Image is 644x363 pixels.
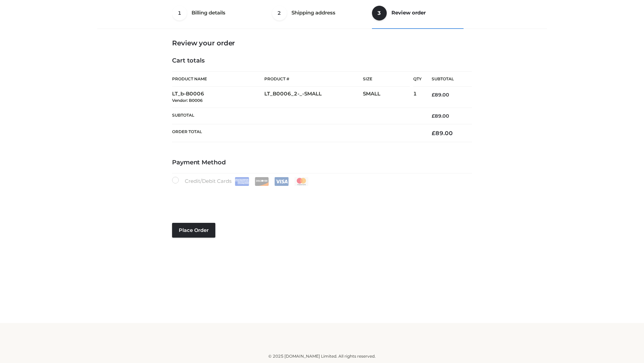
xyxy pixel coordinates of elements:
img: Visa [274,177,289,186]
bdi: 89.00 [432,113,449,119]
h3: Review your order [172,39,472,47]
bdi: 89.00 [432,130,453,136]
td: LT_B0006_2-_-SMALL [264,87,363,108]
td: LT_b-B0006 [172,87,264,108]
iframe: Secure payment input frame [171,185,471,209]
img: Amex [235,177,249,186]
td: SMALL [363,87,413,108]
h4: Payment Method [172,159,472,166]
th: Subtotal [422,72,472,87]
small: Vendor: B0006 [172,98,203,103]
span: £ [432,113,435,119]
th: Subtotal [172,108,422,124]
th: Product # [264,71,363,87]
img: Discover [255,177,269,186]
span: £ [432,130,435,136]
bdi: 89.00 [432,92,449,98]
td: 1 [413,87,422,108]
h4: Cart totals [172,57,472,65]
span: £ [432,92,435,98]
button: Place order [172,223,215,238]
div: © 2025 [DOMAIN_NAME] Limited. All rights reserved. [100,353,544,360]
th: Product Name [172,71,264,87]
img: Mastercard [294,177,309,186]
th: Size [363,72,410,87]
th: Order Total [172,124,422,142]
label: Credit/Debit Cards [172,177,309,186]
th: Qty [413,71,422,87]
